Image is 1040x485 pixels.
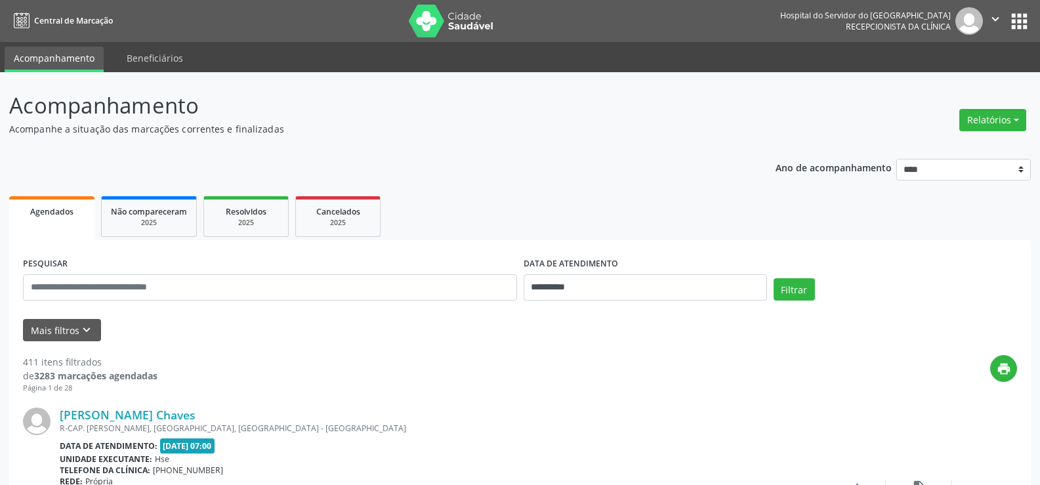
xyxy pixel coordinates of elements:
[34,15,113,26] span: Central de Marcação
[117,47,192,70] a: Beneficiários
[959,109,1026,131] button: Relatórios
[23,369,157,383] div: de
[226,206,266,217] span: Resolvidos
[955,7,983,35] img: img
[213,218,279,228] div: 2025
[780,10,951,21] div: Hospital do Servidor do [GEOGRAPHIC_DATA]
[155,453,169,465] span: Hse
[997,362,1011,376] i: print
[990,355,1017,382] button: print
[5,47,104,72] a: Acompanhamento
[34,369,157,382] strong: 3283 marcações agendadas
[9,89,724,122] p: Acompanhamento
[23,254,68,274] label: PESQUISAR
[79,323,94,337] i: keyboard_arrow_down
[60,453,152,465] b: Unidade executante:
[23,319,101,342] button: Mais filtroskeyboard_arrow_down
[983,7,1008,35] button: 
[9,10,113,32] a: Central de Marcação
[23,408,51,435] img: img
[111,218,187,228] div: 2025
[1008,10,1031,33] button: apps
[9,122,724,136] p: Acompanhe a situação das marcações correntes e finalizadas
[774,278,815,301] button: Filtrar
[60,440,157,452] b: Data de atendimento:
[153,465,223,476] span: [PHONE_NUMBER]
[60,408,196,422] a: [PERSON_NAME] Chaves
[305,218,371,228] div: 2025
[23,355,157,369] div: 411 itens filtrados
[111,206,187,217] span: Não compareceram
[776,159,892,175] p: Ano de acompanhamento
[316,206,360,217] span: Cancelados
[160,438,215,453] span: [DATE] 07:00
[524,254,618,274] label: DATA DE ATENDIMENTO
[60,423,820,434] div: R-CAP. [PERSON_NAME], [GEOGRAPHIC_DATA], [GEOGRAPHIC_DATA] - [GEOGRAPHIC_DATA]
[846,21,951,32] span: Recepcionista da clínica
[23,383,157,394] div: Página 1 de 28
[60,465,150,476] b: Telefone da clínica:
[988,12,1003,26] i: 
[30,206,73,217] span: Agendados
